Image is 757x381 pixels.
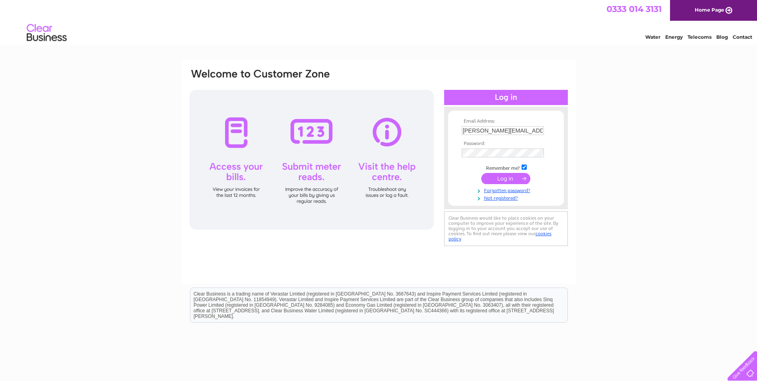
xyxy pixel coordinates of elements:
[26,21,67,45] img: logo.png
[716,34,728,40] a: Blog
[460,119,552,124] th: Email Address:
[607,4,662,14] a: 0333 014 3131
[481,173,530,184] input: Submit
[449,231,551,242] a: cookies policy
[645,34,660,40] a: Water
[665,34,683,40] a: Energy
[688,34,712,40] a: Telecoms
[462,186,552,194] a: Forgotten password?
[460,141,552,147] th: Password:
[733,34,752,40] a: Contact
[460,163,552,171] td: Remember me?
[444,211,568,246] div: Clear Business would like to place cookies on your computer to improve your experience of the sit...
[190,4,567,39] div: Clear Business is a trading name of Verastar Limited (registered in [GEOGRAPHIC_DATA] No. 3667643...
[462,194,552,201] a: Not registered?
